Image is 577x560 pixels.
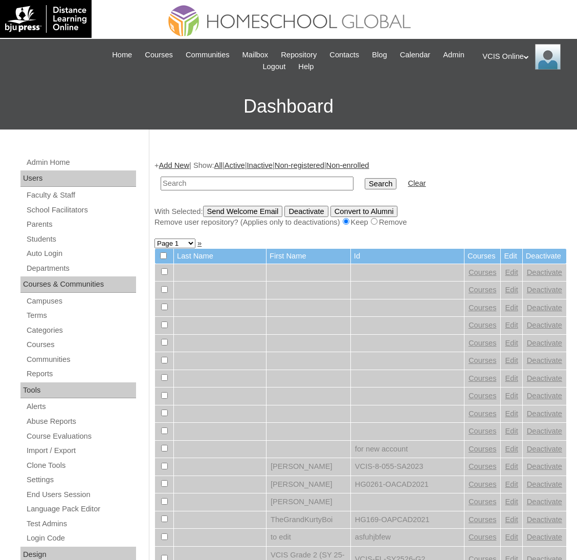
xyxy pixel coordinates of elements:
a: Courses [469,462,497,470]
td: HG0261-OACAD2021 [351,476,464,493]
input: Send Welcome Email [203,206,283,217]
a: Deactivate [527,286,562,294]
a: Edit [505,533,518,541]
span: Admin [443,49,464,61]
a: Deactivate [527,445,562,453]
a: Deactivate [527,515,562,524]
td: TheGrandKurtyBoi [267,511,350,529]
a: Categories [26,324,136,337]
a: Students [26,233,136,246]
input: Search [161,177,353,190]
a: Edit [505,427,518,435]
span: Communities [186,49,230,61]
a: Logout [257,61,291,73]
a: Active [225,161,245,169]
a: Courses [26,338,136,351]
a: Repository [276,49,322,61]
a: Faculty & Staff [26,189,136,202]
a: Parents [26,218,136,231]
a: Courses [469,268,497,276]
td: to edit [267,529,350,546]
a: Courses [469,515,497,524]
span: Courses [145,49,173,61]
a: Edit [505,286,518,294]
a: Edit [505,268,518,276]
a: Courses [469,498,497,506]
a: Reports [26,368,136,380]
input: Search [365,178,396,189]
a: Courses [469,356,497,364]
a: Course Evaluations [26,430,136,443]
td: [PERSON_NAME] [267,458,350,476]
a: Edit [505,480,518,488]
span: Home [112,49,132,61]
a: Edit [505,410,518,418]
a: Deactivate [527,304,562,312]
a: Deactivate [527,374,562,382]
a: » [197,239,202,247]
span: Repository [281,49,317,61]
a: Edit [505,304,518,312]
a: Contacts [324,49,364,61]
td: Last Name [174,249,266,264]
a: Courses [469,410,497,418]
a: Deactivate [527,356,562,364]
a: Edit [505,462,518,470]
a: Edit [505,339,518,347]
a: Terms [26,309,136,322]
a: Edit [505,392,518,400]
a: Courses [469,533,497,541]
a: Clone Tools [26,459,136,472]
a: Departments [26,262,136,275]
td: asfuhjbfew [351,529,464,546]
a: Login Code [26,532,136,545]
a: Deactivate [527,321,562,329]
div: Tools [20,382,136,399]
td: [PERSON_NAME] [267,493,350,511]
td: Id [351,249,464,264]
a: Clear [408,179,426,187]
a: Campuses [26,295,136,308]
span: Help [298,61,314,73]
td: HG169-OAPCAD2021 [351,511,464,529]
a: Non-registered [275,161,324,169]
a: All [214,161,223,169]
span: Calendar [400,49,430,61]
td: Edit [501,249,522,264]
a: End Users Session [26,488,136,501]
a: Add New [159,161,189,169]
div: + | Show: | | | | [154,160,567,228]
a: Auto Login [26,247,136,260]
div: With Selected: [154,206,567,228]
a: Edit [505,445,518,453]
a: Import / Export [26,444,136,457]
td: Courses [464,249,501,264]
a: Courses [469,445,497,453]
a: Deactivate [527,410,562,418]
a: Deactivate [527,392,562,400]
a: Courses [469,304,497,312]
a: Courses [469,321,497,329]
a: Courses [469,480,497,488]
a: Edit [505,515,518,524]
a: School Facilitators [26,204,136,217]
a: Edit [505,321,518,329]
a: Test Admins [26,518,136,530]
a: Communities [26,353,136,366]
a: Courses [140,49,178,61]
a: Courses [469,392,497,400]
a: Courses [469,339,497,347]
a: Admin [438,49,470,61]
div: Users [20,170,136,187]
td: VCIS-8-055-SA2023 [351,458,464,476]
a: Deactivate [527,498,562,506]
a: Edit [505,498,518,506]
a: Mailbox [237,49,274,61]
a: Language Pack Editor [26,503,136,515]
a: Deactivate [527,339,562,347]
a: Settings [26,473,136,486]
a: Non-enrolled [326,161,369,169]
td: for new account [351,441,464,458]
td: Deactivate [523,249,566,264]
div: Courses & Communities [20,276,136,293]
